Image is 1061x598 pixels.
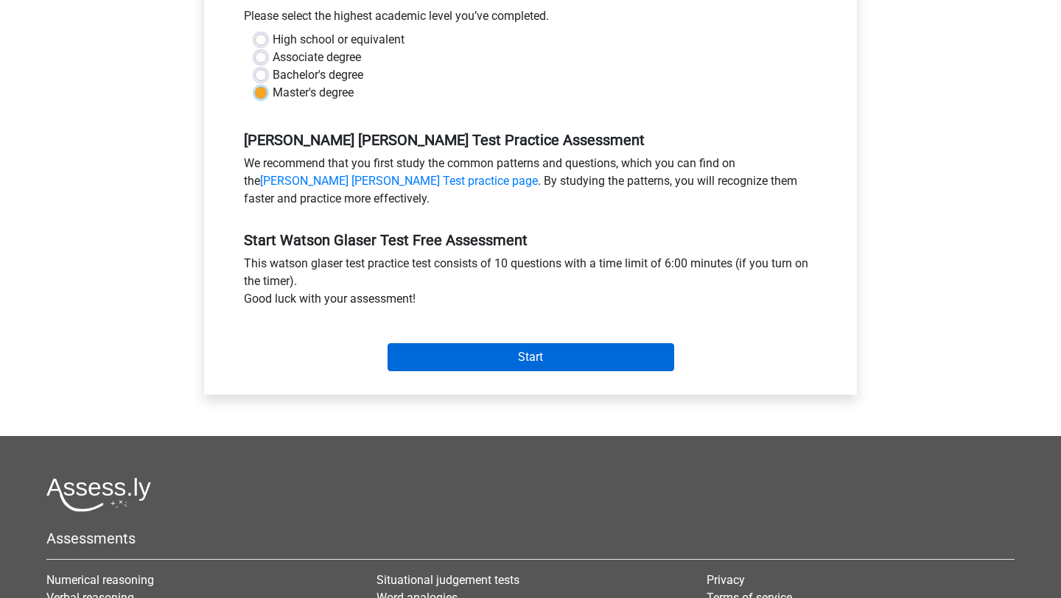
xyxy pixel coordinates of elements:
a: Numerical reasoning [46,573,154,587]
label: Associate degree [273,49,361,66]
label: Master's degree [273,84,354,102]
input: Start [388,343,674,371]
label: High school or equivalent [273,31,405,49]
div: Please select the highest academic level you’ve completed. [233,7,828,31]
div: This watson glaser test practice test consists of 10 questions with a time limit of 6:00 minutes ... [233,255,828,314]
h5: Assessments [46,530,1015,547]
label: Bachelor's degree [273,66,363,84]
a: Privacy [707,573,745,587]
h5: Start Watson Glaser Test Free Assessment [244,231,817,249]
h5: [PERSON_NAME] [PERSON_NAME] Test Practice Assessment [244,131,817,149]
div: We recommend that you first study the common patterns and questions, which you can find on the . ... [233,155,828,214]
a: [PERSON_NAME] [PERSON_NAME] Test practice page [260,174,538,188]
img: Assessly logo [46,477,151,512]
a: Situational judgement tests [377,573,519,587]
